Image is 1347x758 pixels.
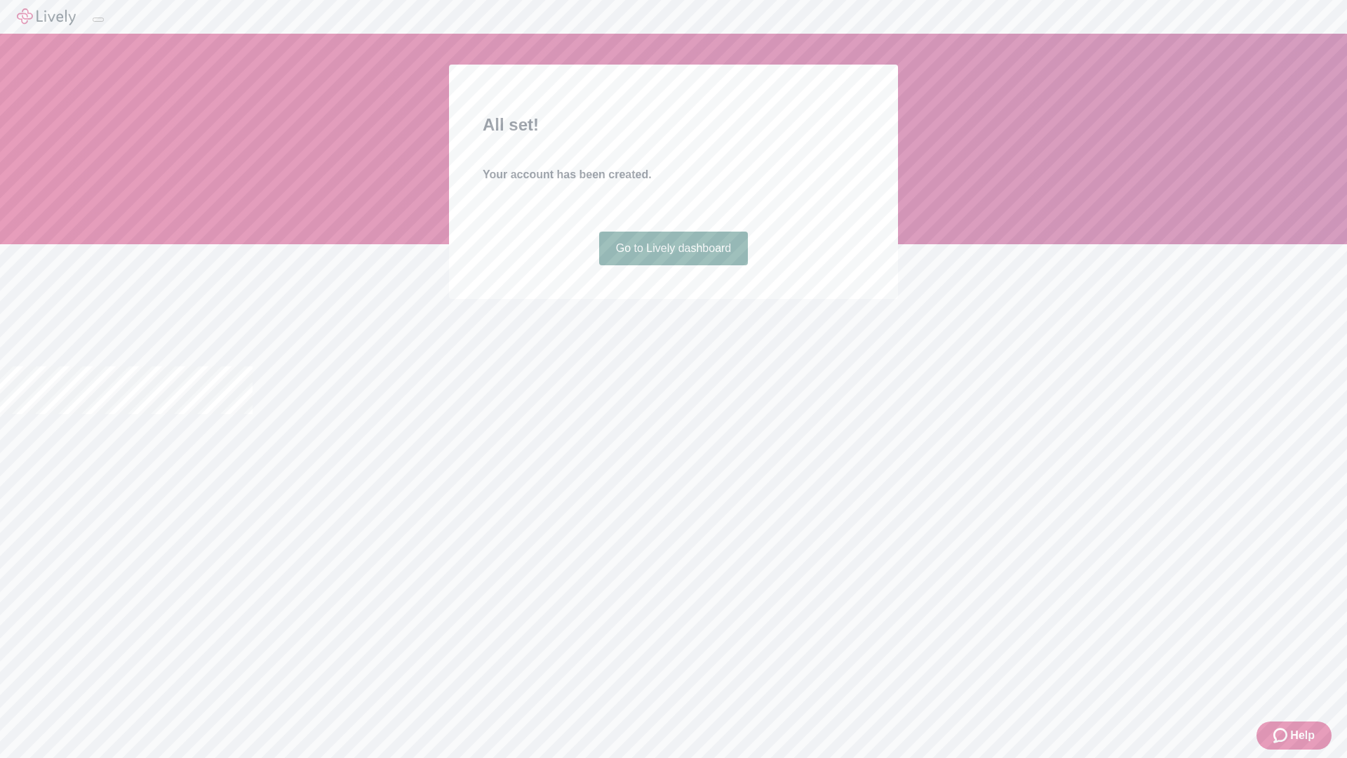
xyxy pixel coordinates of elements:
[93,18,104,22] button: Log out
[1273,727,1290,744] svg: Zendesk support icon
[483,166,864,183] h4: Your account has been created.
[483,112,864,138] h2: All set!
[1256,722,1332,750] button: Zendesk support iconHelp
[1290,727,1315,744] span: Help
[17,8,76,25] img: Lively
[599,232,749,265] a: Go to Lively dashboard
